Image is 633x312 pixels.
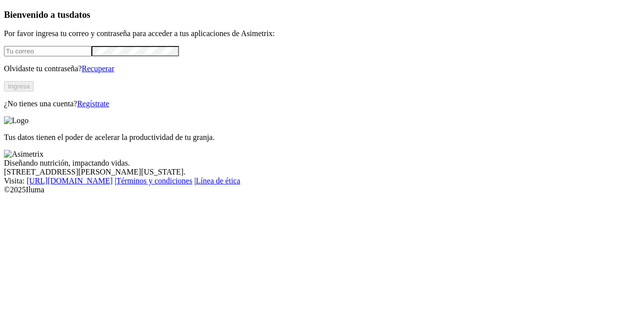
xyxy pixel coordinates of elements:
img: Logo [4,116,29,125]
p: ¿No tienes una cuenta? [4,99,629,108]
a: Recuperar [82,64,114,73]
div: Diseñando nutrición, impactando vidas. [4,159,629,168]
span: datos [69,9,90,20]
a: [URL][DOMAIN_NAME] [27,177,113,185]
a: Línea de ética [196,177,240,185]
div: Visita : | | [4,177,629,185]
a: Regístrate [77,99,109,108]
p: Olvidaste tu contraseña? [4,64,629,73]
a: Términos y condiciones [116,177,192,185]
p: Tus datos tienen el poder de acelerar la productividad de tu granja. [4,133,629,142]
p: Por favor ingresa tu correo y contraseña para acceder a tus aplicaciones de Asimetrix: [4,29,629,38]
div: © 2025 Iluma [4,185,629,194]
div: [STREET_ADDRESS][PERSON_NAME][US_STATE]. [4,168,629,177]
button: Ingresa [4,81,34,91]
input: Tu correo [4,46,91,56]
h3: Bienvenido a tus [4,9,629,20]
img: Asimetrix [4,150,44,159]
